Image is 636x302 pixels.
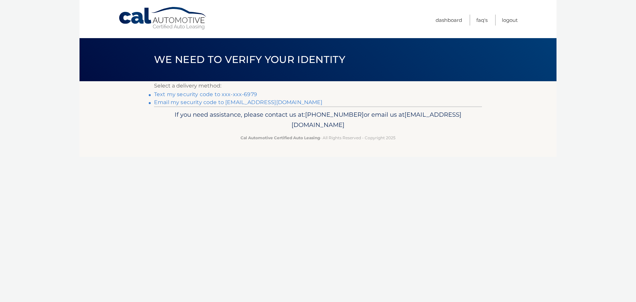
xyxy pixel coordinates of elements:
a: Cal Automotive [118,7,208,30]
p: Select a delivery method: [154,81,482,91]
a: Logout [502,15,518,26]
a: Text my security code to xxx-xxx-6979 [154,91,257,97]
span: We need to verify your identity [154,53,345,66]
a: FAQ's [476,15,488,26]
a: Email my security code to [EMAIL_ADDRESS][DOMAIN_NAME] [154,99,323,105]
p: - All Rights Reserved - Copyright 2025 [158,134,478,141]
p: If you need assistance, please contact us at: or email us at [158,109,478,131]
a: Dashboard [436,15,462,26]
strong: Cal Automotive Certified Auto Leasing [240,135,320,140]
span: [PHONE_NUMBER] [305,111,364,118]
